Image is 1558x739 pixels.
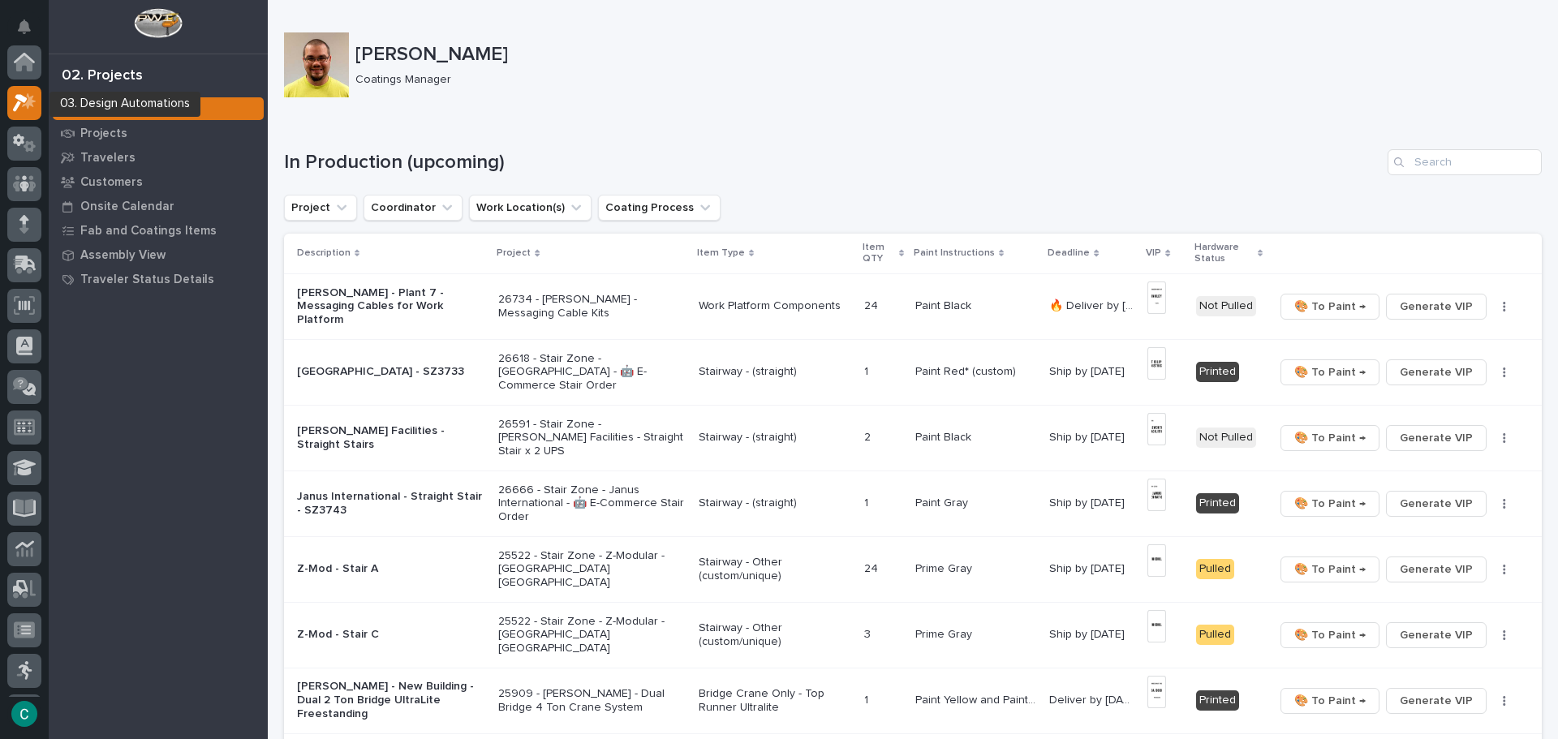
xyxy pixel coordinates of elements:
p: 24 [864,296,881,313]
button: Generate VIP [1386,491,1487,517]
h1: In Production (upcoming) [284,151,1381,174]
p: [PERSON_NAME] - New Building - Dual 2 Ton Bridge UltraLite Freestanding [297,680,485,720]
p: 26666 - Stair Zone - Janus International - 🤖 E-Commerce Stair Order [498,483,685,524]
button: 🎨 To Paint → [1280,294,1379,320]
p: 26734 - [PERSON_NAME] - Messaging Cable Kits [498,293,685,320]
div: Not Pulled [1196,296,1256,316]
div: Not Pulled [1196,428,1256,448]
p: 2 [864,428,874,445]
p: Stairway - (straight) [699,431,852,445]
button: Work Location(s) [469,195,592,221]
button: Coating Process [598,195,721,221]
p: Ship by [DATE] [1049,493,1128,510]
span: 🎨 To Paint → [1294,560,1366,579]
span: Generate VIP [1400,363,1473,382]
span: Generate VIP [1400,297,1473,316]
p: Z-Mod - Stair C [297,628,485,642]
div: Notifications [20,19,41,45]
button: Generate VIP [1386,294,1487,320]
tr: [PERSON_NAME] Facilities - Straight Stairs26591 - Stair Zone - [PERSON_NAME] Facilities - Straigh... [284,405,1542,470]
span: Generate VIP [1400,494,1473,513]
p: Paint Red* (custom) [915,362,1019,379]
p: Paint Instructions [914,244,995,262]
a: Travelers [49,145,268,170]
p: Assembly View [80,248,166,263]
p: 25522 - Stair Zone - Z-Modular - [GEOGRAPHIC_DATA] [GEOGRAPHIC_DATA] [498,549,685,590]
p: Project [497,244,531,262]
p: Prime Gray [915,559,975,576]
a: Customers [49,170,268,194]
p: Description [297,244,351,262]
tr: [GEOGRAPHIC_DATA] - SZ373326618 - Stair Zone - [GEOGRAPHIC_DATA] - 🤖 E-Commerce Stair OrderStairw... [284,339,1542,405]
button: users-avatar [7,697,41,731]
p: 25909 - [PERSON_NAME] - Dual Bridge 4 Ton Crane System [498,687,685,715]
button: 🎨 To Paint → [1280,688,1379,714]
p: 1 [864,362,872,379]
p: Prime Gray [915,625,975,642]
input: Search [1388,149,1542,175]
p: Deliver by 8/18/25 [1049,690,1138,707]
p: Onsite Calendar [80,200,174,214]
p: Ship by [DATE] [1049,559,1128,576]
a: Traveler Status Details [49,267,268,291]
p: My Work [80,102,130,117]
a: Projects [49,121,268,145]
button: Notifications [7,10,41,44]
div: Printed [1196,362,1239,382]
p: Traveler Status Details [80,273,214,287]
p: Work Platform Components [699,299,852,313]
span: Generate VIP [1400,560,1473,579]
p: Stairway - Other (custom/unique) [699,556,852,583]
button: Generate VIP [1386,359,1487,385]
p: 24 [864,559,881,576]
p: Stairway - (straight) [699,365,852,379]
div: Pulled [1196,559,1234,579]
p: Ship by [DATE] [1049,362,1128,379]
p: 25522 - Stair Zone - Z-Modular - [GEOGRAPHIC_DATA] [GEOGRAPHIC_DATA] [498,615,685,655]
p: Paint Gray [915,493,971,510]
span: Generate VIP [1400,428,1473,448]
div: Printed [1196,493,1239,513]
p: Hardware Status [1194,238,1254,269]
p: Paint Black [915,296,975,313]
button: 🎨 To Paint → [1280,491,1379,517]
button: Generate VIP [1386,425,1487,451]
a: Onsite Calendar [49,194,268,218]
button: Generate VIP [1386,688,1487,714]
tr: Z-Mod - Stair A25522 - Stair Zone - Z-Modular - [GEOGRAPHIC_DATA] [GEOGRAPHIC_DATA]Stairway - Oth... [284,536,1542,602]
p: Bridge Crane Only - Top Runner Ultralite [699,687,852,715]
button: 🎨 To Paint → [1280,622,1379,648]
p: 1 [864,690,872,707]
p: 3 [864,625,874,642]
p: Ship by [DATE] [1049,428,1128,445]
span: 🎨 To Paint → [1294,363,1366,382]
button: Generate VIP [1386,622,1487,648]
p: 26618 - Stair Zone - [GEOGRAPHIC_DATA] - 🤖 E-Commerce Stair Order [498,352,685,393]
p: Customers [80,175,143,190]
p: Paint Yellow and Paint Gray [915,690,1040,707]
span: 🎨 To Paint → [1294,625,1366,645]
p: Travelers [80,151,136,165]
div: 02. Projects [62,67,143,85]
tr: [PERSON_NAME] - Plant 7 - Messaging Cables for Work Platform26734 - [PERSON_NAME] - Messaging Cab... [284,273,1542,339]
p: Projects [80,127,127,141]
div: Printed [1196,690,1239,711]
p: Stairway - Other (custom/unique) [699,621,852,649]
p: Ship by [DATE] [1049,625,1128,642]
p: Janus International - Straight Stair - SZ3743 [297,490,485,518]
p: Item QTY [863,238,894,269]
p: [PERSON_NAME] Facilities - Straight Stairs [297,424,485,452]
p: Paint Black [915,428,975,445]
p: 26591 - Stair Zone - [PERSON_NAME] Facilities - Straight Stair x 2 UPS [498,418,685,458]
p: [PERSON_NAME] [355,43,1535,67]
button: Coordinator [364,195,463,221]
tr: Janus International - Straight Stair - SZ374326666 - Stair Zone - Janus International - 🤖 E-Comme... [284,470,1542,536]
p: 🔥 Deliver by 8/11/25 [1049,296,1138,313]
button: 🎨 To Paint → [1280,359,1379,385]
a: Fab and Coatings Items [49,218,268,243]
p: Deadline [1048,244,1090,262]
span: Generate VIP [1400,691,1473,711]
tr: [PERSON_NAME] - New Building - Dual 2 Ton Bridge UltraLite Freestanding25909 - [PERSON_NAME] - Du... [284,668,1542,733]
p: Coatings Manager [355,73,1529,87]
